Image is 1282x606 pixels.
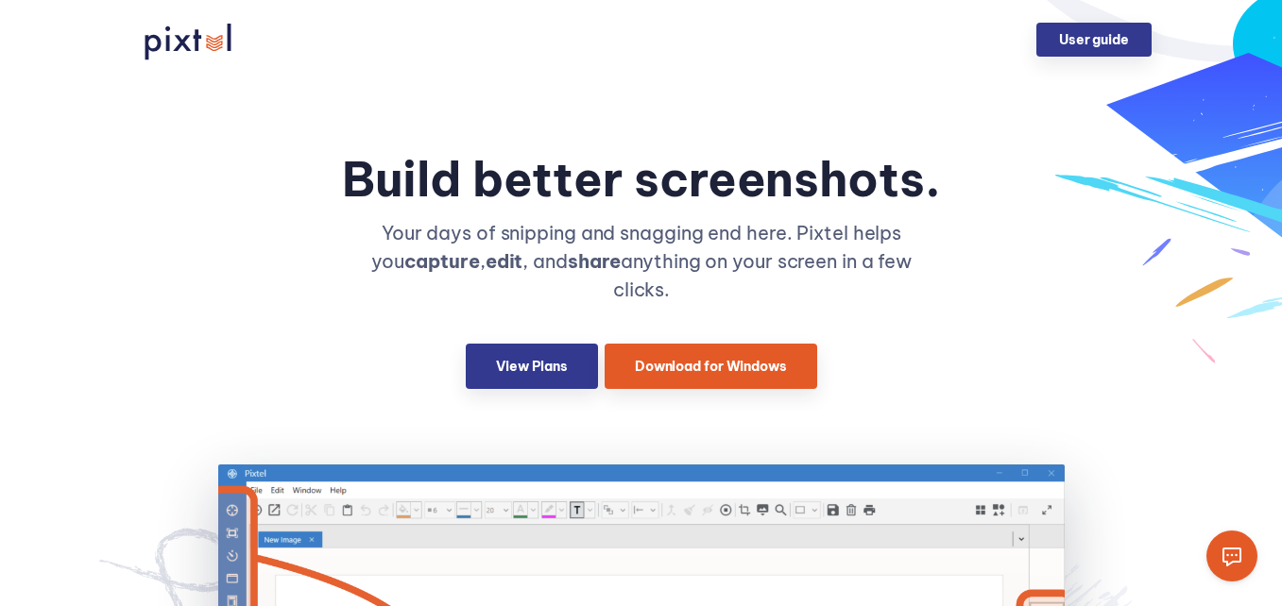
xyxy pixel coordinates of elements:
[485,249,522,273] b: edit
[1035,23,1151,57] a: User guide
[466,344,598,389] a: View Plans
[403,249,479,273] b: capture
[218,151,1065,208] h1: Build better screenshots.
[349,219,934,304] p: Your days of snipping and snagging end here. Pixtel helps you , , and anything on your screen in ...
[131,13,245,63] img: Pixtel
[567,249,621,273] b: share
[604,344,816,389] button: Download for Windows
